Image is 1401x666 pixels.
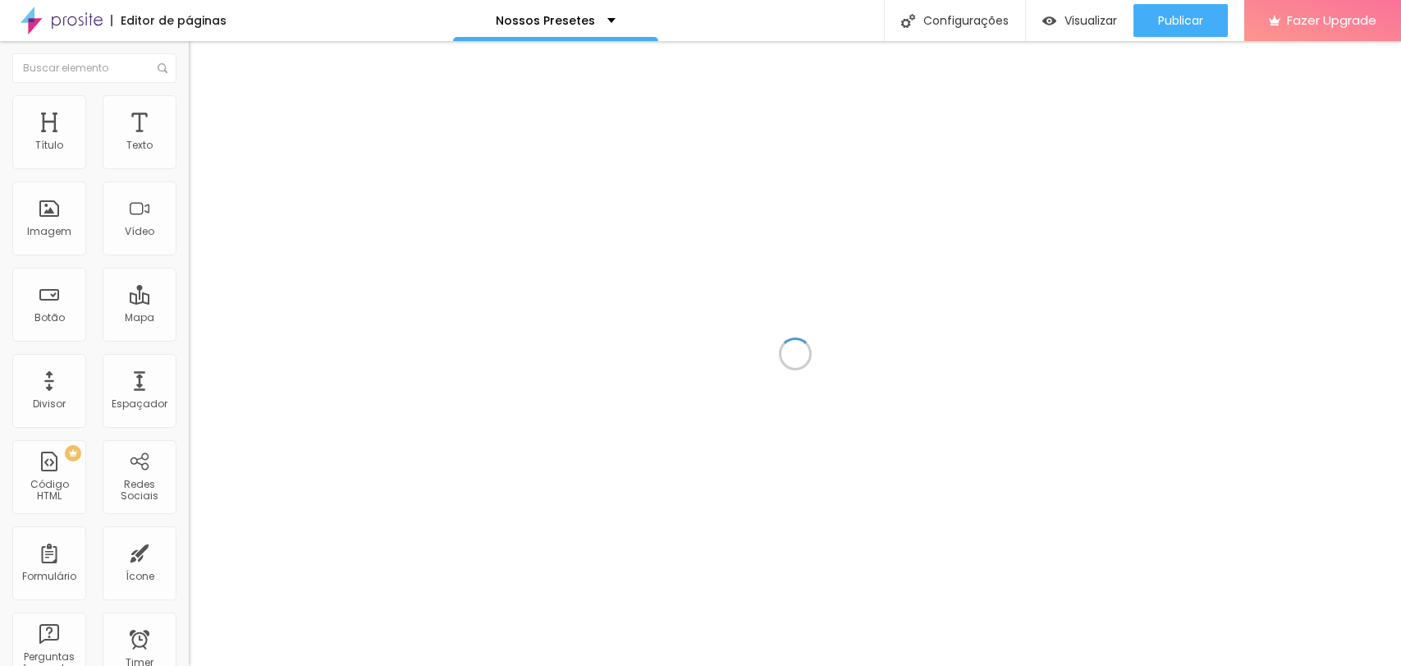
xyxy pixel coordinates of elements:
div: Título [35,140,63,151]
div: Espaçador [112,398,167,410]
img: Icone [901,14,915,28]
p: Nossos Presetes [496,15,595,26]
img: Icone [158,63,167,73]
div: Mapa [125,312,154,324]
div: Código HTML [16,479,81,503]
div: Editor de páginas [111,15,227,26]
input: Buscar elemento [12,53,176,83]
div: Texto [126,140,153,151]
img: view-1.svg [1042,14,1056,28]
div: Formulário [22,571,76,582]
span: Fazer Upgrade [1287,13,1376,27]
span: Publicar [1158,14,1203,27]
div: Ícone [126,571,154,582]
span: Visualizar [1064,14,1117,27]
div: Vídeo [125,226,154,237]
button: Publicar [1133,4,1228,37]
div: Redes Sociais [107,479,172,503]
div: Imagem [27,226,71,237]
button: Visualizar [1026,4,1133,37]
div: Botão [34,312,65,324]
div: Divisor [33,398,66,410]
